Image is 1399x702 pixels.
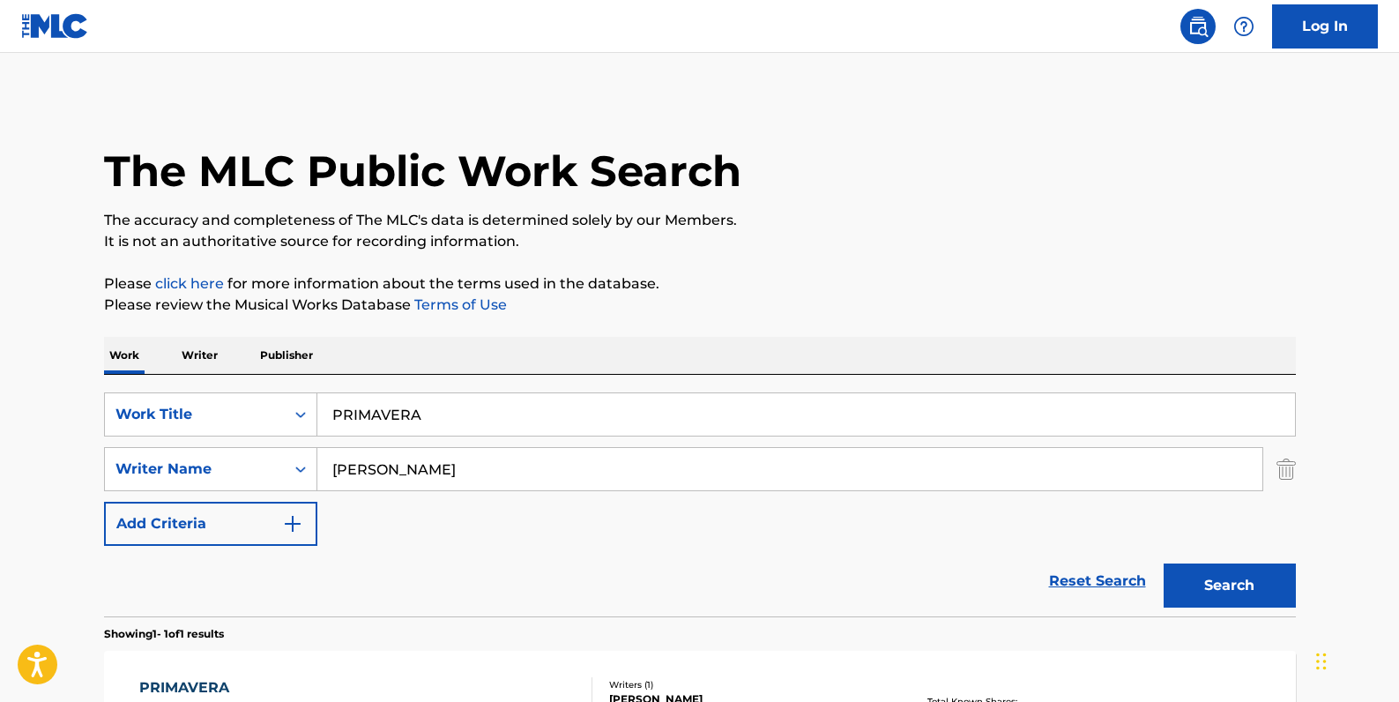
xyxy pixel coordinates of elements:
img: MLC Logo [21,13,89,39]
iframe: Chat Widget [1311,617,1399,702]
img: help [1233,16,1254,37]
a: Public Search [1180,9,1216,44]
button: Search [1164,564,1296,608]
div: Writers ( 1 ) [609,678,875,691]
img: 9d2ae6d4665cec9f34b9.svg [282,513,303,534]
a: Reset Search [1040,562,1155,601]
a: Terms of Use [411,296,507,313]
img: search [1187,16,1209,37]
img: Delete Criterion [1276,447,1296,491]
a: Log In [1272,4,1378,49]
p: Work [104,337,145,374]
p: Writer [176,337,223,374]
p: Please review the Musical Works Database [104,295,1296,316]
button: Add Criteria [104,502,317,546]
form: Search Form [104,392,1296,616]
div: PRIMAVERA [139,677,299,698]
div: Work Title [115,404,274,425]
p: Publisher [255,337,318,374]
p: Please for more information about the terms used in the database. [104,273,1296,295]
a: click here [155,275,224,292]
p: Showing 1 - 1 of 1 results [104,626,224,642]
div: Help [1226,9,1261,44]
div: Drag [1316,635,1327,688]
h1: The MLC Public Work Search [104,145,741,198]
div: Writer Name [115,459,274,480]
p: It is not an authoritative source for recording information. [104,231,1296,252]
p: The accuracy and completeness of The MLC's data is determined solely by our Members. [104,210,1296,231]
